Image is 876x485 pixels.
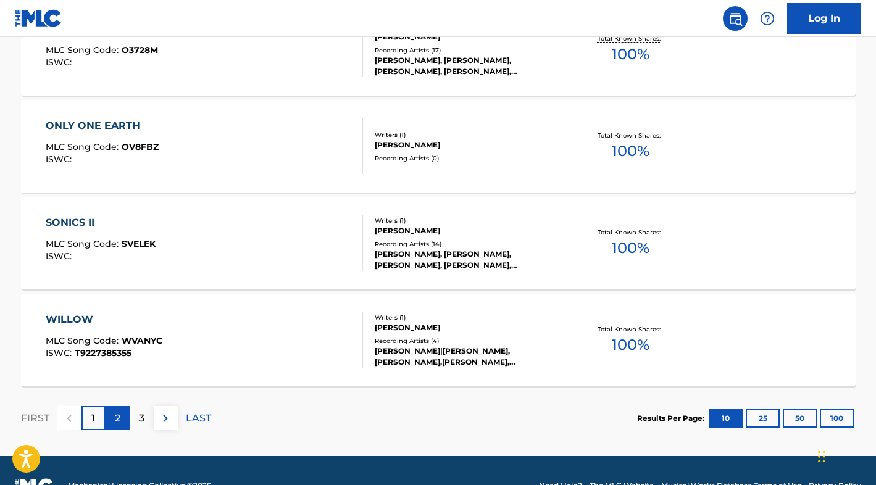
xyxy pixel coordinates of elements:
span: O3728M [122,44,158,56]
span: MLC Song Code : [46,335,122,346]
a: WILLOWMLC Song Code:WVANYCISWC:T9227385355Writers (1)[PERSON_NAME]Recording Artists (4)[PERSON_NA... [21,294,856,386]
span: WVANYC [122,335,162,346]
div: Help [755,6,780,31]
span: 100 % [612,237,649,259]
a: OF STARS AND STRINGSMLC Song Code:O3728MISWC:Writers (1)[PERSON_NAME]Recording Artists (17)[PERSO... [21,3,856,96]
p: Total Known Shares: [598,325,664,334]
p: LAST [186,411,211,426]
iframe: Chat Widget [814,426,876,485]
p: 3 [139,411,144,426]
span: MLC Song Code : [46,141,122,152]
div: Recording Artists ( 0 ) [375,154,561,163]
a: Public Search [723,6,748,31]
img: MLC Logo [15,9,62,27]
p: Total Known Shares: [598,228,664,237]
span: 100 % [612,43,649,65]
a: SONICS IIMLC Song Code:SVELEKISWC:Writers (1)[PERSON_NAME]Recording Artists (14)[PERSON_NAME], [P... [21,197,856,289]
span: SVELEK [122,238,156,249]
button: 25 [746,409,780,428]
span: ISWC : [46,57,75,68]
p: 1 [91,411,95,426]
div: [PERSON_NAME] [375,139,561,151]
div: Recording Artists ( 4 ) [375,336,561,346]
img: right [158,411,173,426]
span: MLC Song Code : [46,238,122,249]
div: SONICS II [46,215,156,230]
div: Writers ( 1 ) [375,130,561,139]
span: T9227385355 [75,347,131,359]
span: 100 % [612,140,649,162]
div: [PERSON_NAME]|[PERSON_NAME], [PERSON_NAME],[PERSON_NAME], [PERSON_NAME], [PERSON_NAME] [375,346,561,368]
div: [PERSON_NAME], [PERSON_NAME], [PERSON_NAME], [PERSON_NAME], [PERSON_NAME] [375,55,561,77]
div: WILLOW [46,312,162,327]
div: Writers ( 1 ) [375,313,561,322]
span: ISWC : [46,347,75,359]
img: search [728,11,743,26]
span: ISWC : [46,154,75,165]
p: Results Per Page: [637,413,707,424]
button: 50 [783,409,817,428]
img: help [760,11,775,26]
button: 100 [820,409,854,428]
div: [PERSON_NAME], [PERSON_NAME], [PERSON_NAME], [PERSON_NAME], [PERSON_NAME], [PERSON_NAME], [PERSON... [375,249,561,271]
p: Total Known Shares: [598,131,664,140]
div: [PERSON_NAME] [375,322,561,333]
div: Recording Artists ( 14 ) [375,239,561,249]
span: 100 % [612,334,649,356]
button: 10 [709,409,743,428]
p: 2 [115,411,120,426]
div: Drag [818,438,825,475]
div: [PERSON_NAME] [375,225,561,236]
p: FIRST [21,411,49,426]
span: MLC Song Code : [46,44,122,56]
div: Recording Artists ( 17 ) [375,46,561,55]
div: Writers ( 1 ) [375,216,561,225]
div: ONLY ONE EARTH [46,118,159,133]
a: Log In [787,3,861,34]
a: ONLY ONE EARTHMLC Song Code:OV8FBZISWC:Writers (1)[PERSON_NAME]Recording Artists (0)Total Known S... [21,100,856,193]
p: Total Known Shares: [598,34,664,43]
span: ISWC : [46,251,75,262]
span: OV8FBZ [122,141,159,152]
